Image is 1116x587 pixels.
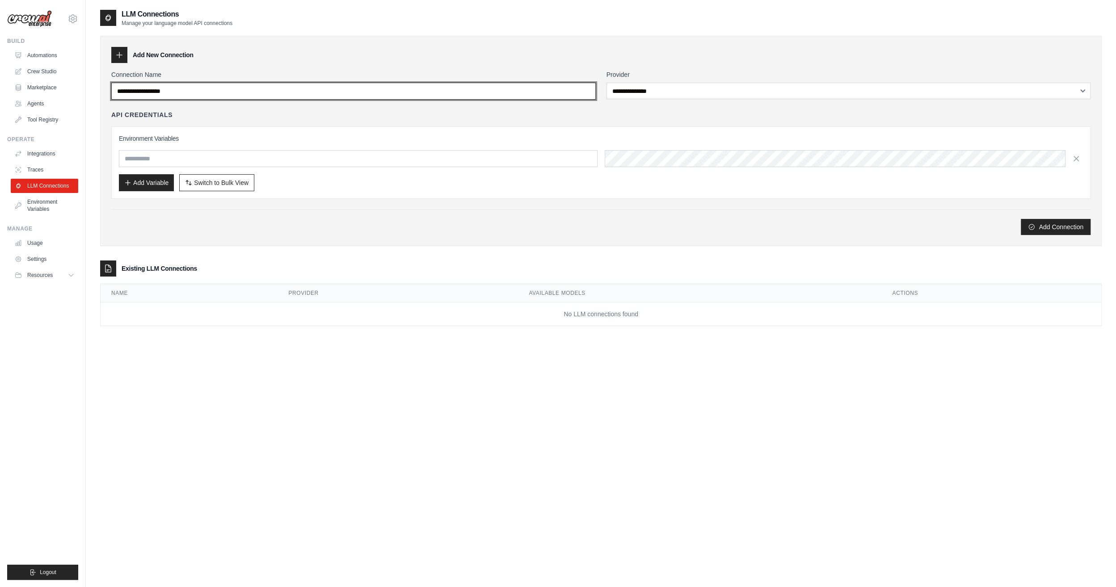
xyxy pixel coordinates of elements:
[194,178,248,187] span: Switch to Bulk View
[7,38,78,45] div: Build
[179,174,254,191] button: Switch to Bulk View
[111,70,596,79] label: Connection Name
[7,136,78,143] div: Operate
[40,569,56,576] span: Logout
[11,80,78,95] a: Marketplace
[122,20,232,27] p: Manage your language model API connections
[11,268,78,282] button: Resources
[11,64,78,79] a: Crew Studio
[7,565,78,580] button: Logout
[27,272,53,279] span: Resources
[11,252,78,266] a: Settings
[11,113,78,127] a: Tool Registry
[1021,219,1091,235] button: Add Connection
[111,110,173,119] h4: API Credentials
[119,174,174,191] button: Add Variable
[11,163,78,177] a: Traces
[11,96,78,111] a: Agents
[101,302,1101,326] td: No LLM connections found
[101,284,278,302] th: Name
[11,236,78,250] a: Usage
[119,134,1083,143] h3: Environment Variables
[122,9,232,20] h2: LLM Connections
[881,284,1101,302] th: Actions
[606,70,1091,79] label: Provider
[7,225,78,232] div: Manage
[11,179,78,193] a: LLM Connections
[11,48,78,63] a: Automations
[122,264,197,273] h3: Existing LLM Connections
[11,147,78,161] a: Integrations
[133,50,194,59] h3: Add New Connection
[11,195,78,216] a: Environment Variables
[278,284,518,302] th: Provider
[518,284,881,302] th: Available Models
[7,10,52,27] img: Logo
